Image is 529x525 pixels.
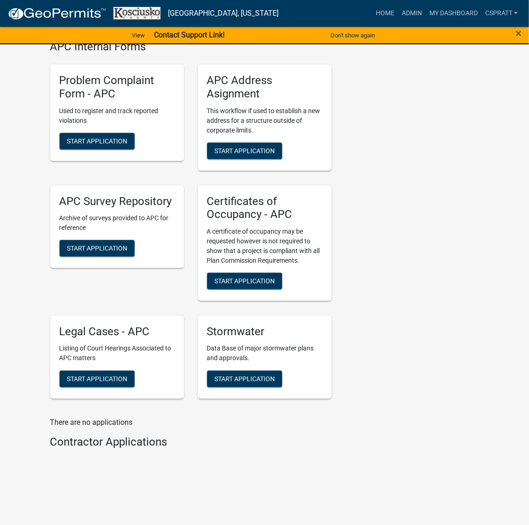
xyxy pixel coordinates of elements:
p: Data Base of major stormwater plans and approvals. [207,344,322,363]
button: Start Application [59,371,135,387]
h5: Legal Cases - APC [59,325,175,338]
span: Start Application [67,375,127,382]
a: Admin [398,5,426,22]
span: Start Application [67,137,127,145]
button: Start Application [59,133,135,150]
h5: Stormwater [207,325,322,338]
p: This workflow if used to establish a new address for a structure outside of corporate limits. [207,106,322,135]
a: cspratt [481,5,522,22]
button: Start Application [207,143,282,159]
p: Listing of Court Hearings Associated to APC matters [59,344,175,363]
span: Start Application [214,375,275,382]
button: Start Application [207,371,282,387]
h4: APC Internal Forms [50,40,332,54]
button: Close [516,28,522,39]
h5: Certificates of Occupancy - APC [207,195,322,222]
a: My Dashboard [426,5,481,22]
h4: Contractor Applications [50,436,332,449]
wm-workflow-list-section: Contractor Applications [50,436,332,453]
img: Kosciusko County, Indiana [113,7,160,19]
a: View [128,28,149,43]
h5: APC Survey Repository [59,195,175,208]
span: Start Application [214,147,275,154]
h5: Problem Complaint Form - APC [59,74,175,101]
p: A certificate of occupancy may be requested however is not required to show that a project is com... [207,227,322,266]
button: Don't show again [327,28,379,43]
h5: APC Address Asignment [207,74,322,101]
button: Start Application [207,273,282,290]
p: There are no applications [50,417,332,428]
span: Start Application [67,245,127,252]
p: Used to register and track reported violations [59,106,175,126]
button: Start Application [59,240,135,257]
p: Archive of surveys provided to APC for reference [59,213,175,233]
span: × [516,27,522,40]
a: Home [372,5,398,22]
strong: Contact Support Link! [154,30,225,39]
span: Start Application [214,278,275,285]
a: [GEOGRAPHIC_DATA], [US_STATE] [168,6,279,21]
